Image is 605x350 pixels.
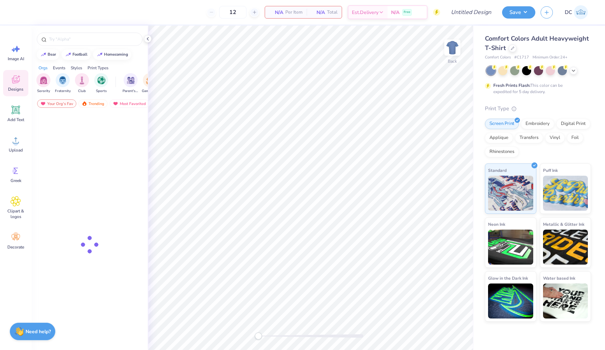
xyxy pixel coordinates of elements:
[543,283,588,318] img: Water based Ink
[123,73,139,94] button: filter button
[26,328,51,335] strong: Need help?
[41,52,46,57] img: trend_line.gif
[502,6,535,19] button: Save
[97,76,105,84] img: Sports Image
[48,52,56,56] div: bear
[327,9,338,16] span: Total
[404,10,410,15] span: Free
[110,99,149,108] div: Most Favorited
[97,52,103,57] img: trend_line.gif
[4,208,27,219] span: Clipart & logos
[255,332,262,339] div: Accessibility label
[78,76,86,84] img: Club Image
[48,36,138,43] input: Try "Alpha"
[39,65,48,71] div: Orgs
[113,101,118,106] img: most_fav.gif
[82,101,87,106] img: trending.gif
[94,73,108,94] div: filter for Sports
[36,73,50,94] button: filter button
[94,73,108,94] button: filter button
[55,73,71,94] div: filter for Fraternity
[40,101,46,106] img: most_fav.gif
[567,133,583,143] div: Foil
[352,9,378,16] span: Est. Delivery
[485,55,511,61] span: Comfort Colors
[543,167,558,174] span: Puff Ink
[75,73,89,94] button: filter button
[146,76,154,84] img: Game Day Image
[485,133,513,143] div: Applique
[533,55,568,61] span: Minimum Order: 24 +
[8,56,24,62] span: Image AI
[93,49,131,60] button: homecoming
[142,73,158,94] div: filter for Game Day
[78,99,107,108] div: Trending
[445,5,497,19] input: Untitled Design
[556,119,590,129] div: Digital Print
[488,283,533,318] img: Glow in the Dark Ink
[88,65,109,71] div: Print Types
[514,55,529,61] span: # C1717
[515,133,543,143] div: Transfers
[55,73,71,94] button: filter button
[75,73,89,94] div: filter for Club
[142,73,158,94] button: filter button
[269,9,283,16] span: N/A
[488,167,507,174] span: Standard
[391,9,399,16] span: N/A
[574,5,588,19] img: Devyn Cooper
[485,105,591,113] div: Print Type
[123,89,139,94] span: Parent's Weekend
[565,8,572,16] span: DC
[123,73,139,94] div: filter for Parent's Weekend
[96,89,107,94] span: Sports
[11,178,21,183] span: Greek
[285,9,302,16] span: Per Item
[521,119,554,129] div: Embroidery
[65,52,71,57] img: trend_line.gif
[78,89,86,94] span: Club
[485,34,589,52] span: Comfort Colors Adult Heavyweight T-Shirt
[55,89,71,94] span: Fraternity
[71,65,82,71] div: Styles
[543,274,575,282] span: Water based Ink
[40,76,48,84] img: Sorority Image
[59,76,67,84] img: Fraternity Image
[127,76,135,84] img: Parent's Weekend Image
[142,89,158,94] span: Game Day
[488,176,533,211] img: Standard
[543,230,588,265] img: Metallic & Glitter Ink
[37,89,50,94] span: Sorority
[448,58,457,64] div: Back
[543,176,588,211] img: Puff Ink
[7,117,24,122] span: Add Text
[36,73,50,94] div: filter for Sorority
[488,274,528,282] span: Glow in the Dark Ink
[37,99,76,108] div: Your Org's Fav
[311,9,325,16] span: N/A
[545,133,565,143] div: Vinyl
[104,52,128,56] div: homecoming
[488,220,505,228] span: Neon Ink
[445,41,459,55] img: Back
[37,49,59,60] button: bear
[488,230,533,265] img: Neon Ink
[8,86,23,92] span: Designs
[543,220,584,228] span: Metallic & Glitter Ink
[485,147,519,157] div: Rhinestones
[9,147,23,153] span: Upload
[562,5,591,19] a: DC
[72,52,88,56] div: football
[7,244,24,250] span: Decorate
[493,82,579,95] div: This color can be expedited for 5 day delivery.
[485,119,519,129] div: Screen Print
[62,49,91,60] button: football
[493,83,530,88] strong: Fresh Prints Flash:
[219,6,246,19] input: – –
[53,65,65,71] div: Events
